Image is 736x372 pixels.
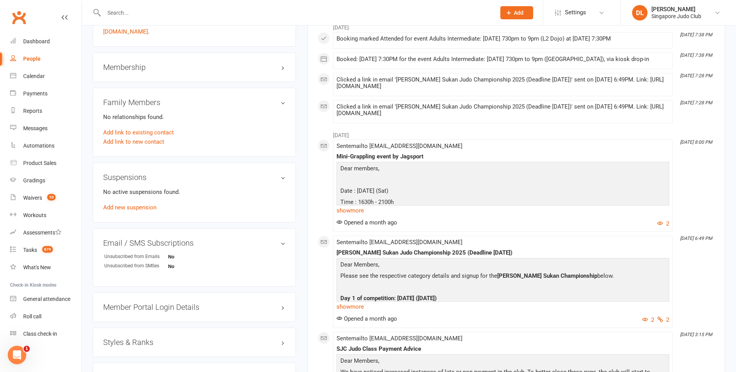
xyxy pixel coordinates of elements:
a: Calendar [10,68,82,85]
span: Day 1 of competition: [DATE] ([DATE]) [340,295,437,302]
div: Clicked a link in email '[PERSON_NAME] Sukan Judo Championship 2025 (Deadline [DATE])' sent on [D... [337,104,669,117]
i: [DATE] 7:38 PM [680,53,712,58]
span: [PERSON_NAME] Sukan Championship [497,272,597,279]
div: Unsubscribed from SMSes [104,262,168,270]
span: Opened a month ago [337,315,397,322]
a: People [10,50,82,68]
span: Opened a month ago [337,219,397,226]
span: Sent email to [EMAIL_ADDRESS][DOMAIN_NAME] [337,335,462,342]
i: [DATE] 6:49 PM [680,236,712,241]
a: General attendance kiosk mode [10,290,82,308]
button: 2 [657,315,669,324]
input: Search... [102,7,490,18]
div: SJC Judo Class Payment Advice [337,346,669,352]
a: Tasks 879 [10,241,82,259]
div: Automations [23,143,54,149]
p: No relationships found. [103,112,286,122]
strong: No [168,263,212,269]
iframe: Intercom live chat [8,346,26,364]
p: Please see the respective category details and signup for the below. [338,271,667,282]
h3: Email / SMS Subscriptions [103,239,286,247]
div: Waivers [23,195,42,201]
a: Class kiosk mode [10,325,82,343]
p: No active suspensions found. [103,187,286,197]
div: Booking marked Attended for event Adults Intermediate: [DATE] 730pm to 9pm (L2 Dojo) at [DATE] 7:... [337,36,669,42]
span: 879 [42,246,53,253]
a: Payments [10,85,82,102]
h3: Suspensions [103,173,286,182]
div: Clicked a link in email '[PERSON_NAME] Sukan Judo Championship 2025 (Deadline [DATE])' sent on [D... [337,76,669,90]
li: [DATE] [318,19,715,32]
div: Product Sales [23,160,56,166]
a: Add link to new contact [103,137,164,146]
p: Time : 1630h - 2100h [338,197,667,209]
span: Sent email to [EMAIL_ADDRESS][DOMAIN_NAME] [337,143,462,149]
button: Add [500,6,533,19]
p: Dear Members, [338,260,667,271]
div: Messages [23,125,48,131]
a: Clubworx [9,8,29,27]
div: Gradings [23,177,45,183]
div: Payments [23,90,48,97]
a: Workouts [10,207,82,224]
li: [DATE] [318,127,715,139]
a: Roll call [10,308,82,325]
a: Dashboard [10,33,82,50]
i: [DATE] 7:28 PM [680,100,712,105]
i: [DATE] 7:28 PM [680,73,712,78]
a: Waivers 10 [10,189,82,207]
div: Roll call [23,313,41,319]
div: Tasks [23,247,37,253]
span: 1 [24,346,30,352]
button: 2 [657,219,669,228]
div: DL [632,5,648,20]
a: show more [337,301,669,312]
div: [PERSON_NAME] [651,6,701,13]
button: 2 [642,315,654,324]
i: [DATE] 7:38 PM [680,32,712,37]
div: Workouts [23,212,46,218]
div: Booked: [DATE] 7:30PM for the event Adults Intermediate: [DATE] 730pm to 9pm ([GEOGRAPHIC_DATA]),... [337,56,669,63]
div: Class check-in [23,331,57,337]
div: Assessments [23,229,61,236]
p: Dear members, [338,164,667,175]
span: Add [514,10,524,16]
h3: Membership [103,63,286,71]
span: Sent email to [EMAIL_ADDRESS][DOMAIN_NAME] [337,239,462,246]
a: What's New [10,259,82,276]
i: [DATE] 3:15 PM [680,332,712,337]
a: Gradings [10,172,82,189]
h3: Family Members [103,98,286,107]
strong: No [168,254,212,260]
a: Reports [10,102,82,120]
a: Assessments [10,224,82,241]
a: Product Sales [10,155,82,172]
div: Dashboard [23,38,50,44]
a: Messages [10,120,82,137]
div: Calendar [23,73,45,79]
p: Dear Members, [338,356,667,367]
a: Add link to existing contact [103,128,174,137]
div: Mini-Grappling event by Jagsport [337,153,669,160]
a: Add new suspension [103,204,156,211]
span: 10 [47,194,56,200]
a: show more [337,205,669,216]
div: What's New [23,264,51,270]
i: [DATE] 8:00 PM [680,139,712,145]
div: Reports [23,108,42,114]
div: Unsubscribed from Emails [104,253,168,260]
h3: Styles & Ranks [103,338,286,347]
div: General attendance [23,296,70,302]
div: [PERSON_NAME] Sukan Judo Championship 2025 (Deadline [DATE]) [337,250,669,256]
p: Date : [DATE] (Sat) [338,186,667,197]
a: Automations [10,137,82,155]
h3: Member Portal Login Details [103,303,286,311]
div: People [23,56,41,62]
div: Singapore Judo Club [651,13,701,20]
span: Settings [565,4,586,21]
